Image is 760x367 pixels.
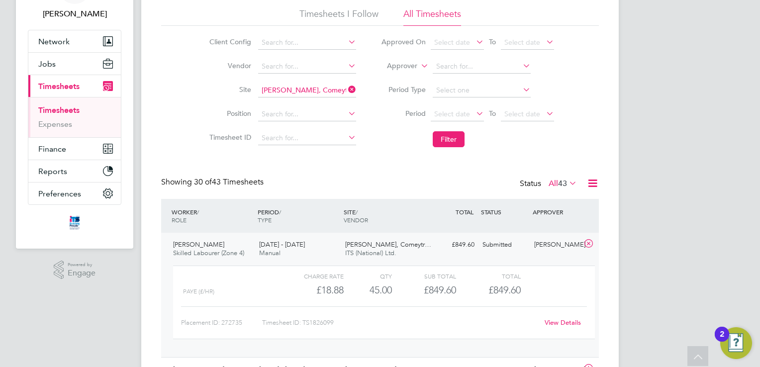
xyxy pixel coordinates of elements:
[280,282,344,298] div: £18.88
[433,60,531,74] input: Search for...
[28,30,121,52] button: Network
[68,215,82,231] img: itsconstruction-logo-retina.png
[341,203,427,229] div: SITE
[456,208,474,216] span: TOTAL
[172,216,187,224] span: ROLE
[381,85,426,94] label: Period Type
[381,109,426,118] label: Period
[486,35,499,48] span: To
[38,119,72,129] a: Expenses
[259,249,281,257] span: Manual
[299,8,379,26] li: Timesheets I Follow
[456,270,520,282] div: Total
[530,203,582,221] div: APPROVER
[403,8,461,26] li: All Timesheets
[381,37,426,46] label: Approved On
[206,133,251,142] label: Timesheet ID
[258,216,272,224] span: TYPE
[173,240,224,249] span: [PERSON_NAME]
[183,288,214,295] span: PAYE (£/HR)
[38,105,80,115] a: Timesheets
[427,237,478,253] div: £849.60
[38,82,80,91] span: Timesheets
[38,189,81,198] span: Preferences
[478,203,530,221] div: STATUS
[38,144,66,154] span: Finance
[530,237,582,253] div: [PERSON_NAME]
[720,327,752,359] button: Open Resource Center, 2 new notifications
[169,203,255,229] div: WORKER
[259,240,305,249] span: [DATE] - [DATE]
[258,131,356,145] input: Search for...
[28,97,121,137] div: Timesheets
[181,315,262,331] div: Placement ID: 272735
[504,38,540,47] span: Select date
[28,138,121,160] button: Finance
[344,270,392,282] div: QTY
[68,269,95,277] span: Engage
[28,75,121,97] button: Timesheets
[345,249,396,257] span: ITS (National) Ltd.
[194,177,212,187] span: 30 of
[206,37,251,46] label: Client Config
[486,107,499,120] span: To
[197,208,199,216] span: /
[28,53,121,75] button: Jobs
[68,261,95,269] span: Powered by
[54,261,96,279] a: Powered byEngage
[173,249,244,257] span: Skilled Labourer (Zone 4)
[488,284,521,296] span: £849.60
[344,216,368,224] span: VENDOR
[434,38,470,47] span: Select date
[38,167,67,176] span: Reports
[279,208,281,216] span: /
[434,109,470,118] span: Select date
[558,179,567,188] span: 43
[344,282,392,298] div: 45.00
[194,177,264,187] span: 43 Timesheets
[258,84,356,97] input: Search for...
[28,183,121,204] button: Preferences
[392,270,456,282] div: Sub Total
[720,334,724,347] div: 2
[161,177,266,187] div: Showing
[206,61,251,70] label: Vendor
[433,131,465,147] button: Filter
[258,36,356,50] input: Search for...
[478,237,530,253] div: Submitted
[206,85,251,94] label: Site
[28,8,121,20] span: Tanya Rowse
[545,318,581,327] a: View Details
[345,240,431,249] span: [PERSON_NAME], Comeytr…
[255,203,341,229] div: PERIOD
[280,270,344,282] div: Charge rate
[392,282,456,298] div: £849.60
[206,109,251,118] label: Position
[549,179,577,188] label: All
[433,84,531,97] input: Select one
[38,59,56,69] span: Jobs
[262,315,538,331] div: Timesheet ID: TS1826099
[28,215,121,231] a: Go to home page
[258,107,356,121] input: Search for...
[258,60,356,74] input: Search for...
[38,37,70,46] span: Network
[520,177,579,191] div: Status
[356,208,358,216] span: /
[28,160,121,182] button: Reports
[504,109,540,118] span: Select date
[373,61,417,71] label: Approver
